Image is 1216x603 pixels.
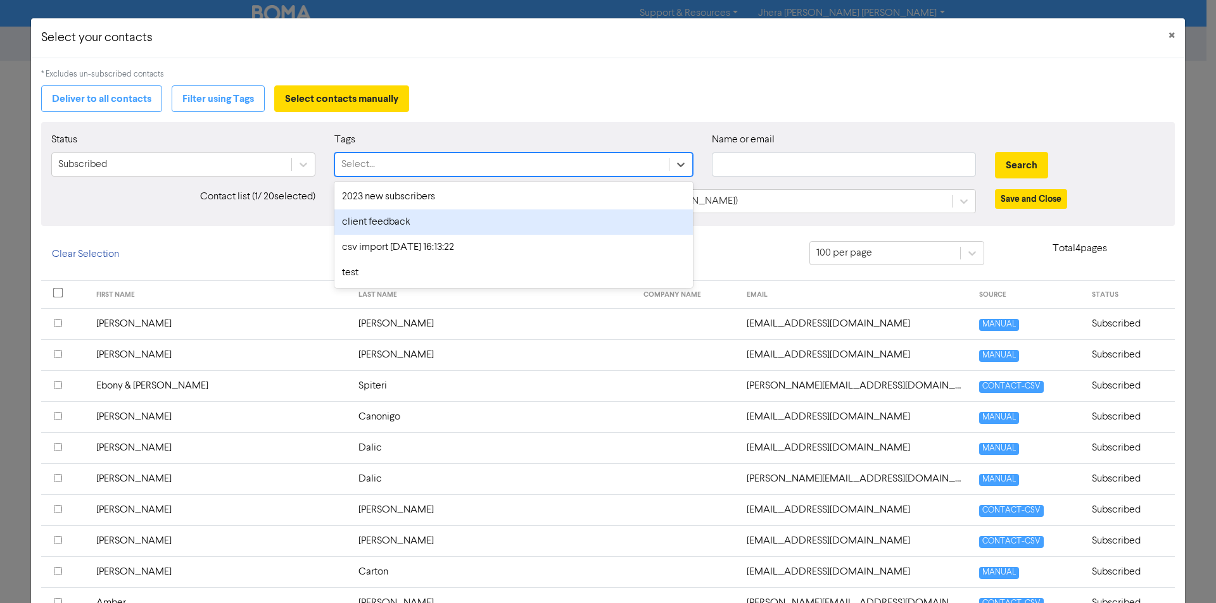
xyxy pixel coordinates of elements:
td: thecabguy@thecabinetguys.com.au [739,556,972,587]
span: MANUAL [979,567,1019,579]
div: 100 per page [816,246,872,261]
div: test [334,260,693,285]
span: MANUAL [979,350,1019,362]
td: stuhowell@hotmail.com [739,525,972,556]
td: fpfebin@gmail.com [739,308,972,339]
td: [PERSON_NAME] [89,525,351,556]
span: CONTACT-CSV [979,381,1044,393]
td: [PERSON_NAME] [351,525,636,556]
div: csv import [DATE] 16:13:22 [334,235,693,260]
button: Search [995,152,1048,178]
span: CONTACT-CSV [979,536,1044,548]
th: SOURCE [972,281,1084,309]
span: MANUAL [979,474,1019,486]
div: * Excludes un-subscribed contacts [41,68,1175,80]
div: Select... [341,157,375,172]
td: Dalic [351,432,636,463]
td: Carton [351,556,636,587]
td: [PERSON_NAME] [89,463,351,494]
td: [PERSON_NAME] [89,339,351,370]
td: Canonigo [351,401,636,432]
span: CONTACT-CSV [979,505,1044,517]
td: [PERSON_NAME] [351,308,636,339]
button: Clear Selection [41,241,130,268]
td: Subscribed [1084,370,1175,401]
td: [PERSON_NAME] [351,339,636,370]
button: Close [1158,18,1185,54]
td: michaeldalic@gmail.com [739,432,972,463]
td: algcanonigo@gmail.com [739,401,972,432]
div: Subscribed [58,157,107,172]
td: lorena.dalic@outlook.com [739,463,972,494]
button: Deliver to all contacts [41,85,162,112]
th: LAST NAME [351,281,636,309]
td: [PERSON_NAME] [89,432,351,463]
span: MANUAL [979,412,1019,424]
div: client feedback [334,209,693,235]
span: MANUAL [979,319,1019,331]
span: MANUAL [979,443,1019,455]
button: Filter using Tags [172,85,265,112]
button: Save and Close [995,189,1067,209]
td: Subscribed [1084,339,1175,370]
td: Subscribed [1084,432,1175,463]
iframe: Chat Widget [1057,466,1216,603]
th: COMPANY NAME [636,281,738,309]
td: easygoing.63@live.com [739,494,972,525]
td: [PERSON_NAME] [89,556,351,587]
td: [PERSON_NAME] [89,401,351,432]
label: Tags [334,132,355,147]
td: Dalic [351,463,636,494]
td: [PERSON_NAME] [351,494,636,525]
div: 2023 new subscribers [334,184,693,209]
label: Status [51,132,77,147]
th: FIRST NAME [89,281,351,309]
td: lavinadilip@gmail.com [739,339,972,370]
td: [PERSON_NAME] [89,494,351,525]
span: × [1168,27,1175,46]
p: Total 4 pages [984,241,1175,256]
th: EMAIL [739,281,972,309]
td: Subscribed [1084,308,1175,339]
th: STATUS [1084,281,1175,309]
td: josh@littlelatte.com.au [739,370,972,401]
td: Subscribed [1084,401,1175,432]
div: Contact list ( 1 / 20 selected) [42,189,325,213]
td: Ebony & [PERSON_NAME] [89,370,351,401]
button: Select contacts manually [274,85,409,112]
td: Spiteri [351,370,636,401]
td: Subscribed [1084,463,1175,494]
td: [PERSON_NAME] [89,308,351,339]
label: Name or email [712,132,775,147]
